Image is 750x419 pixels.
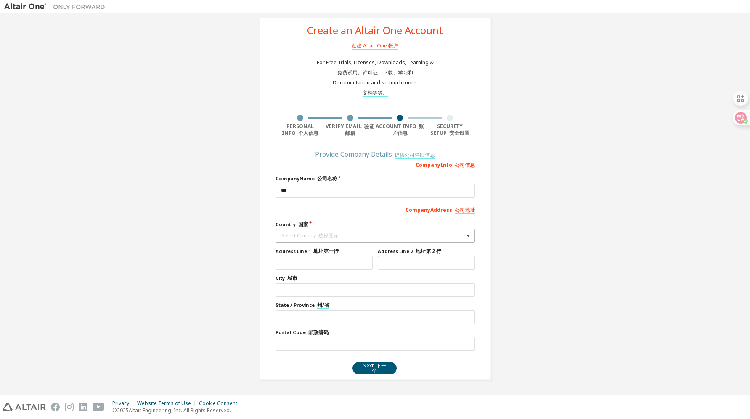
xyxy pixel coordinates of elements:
[281,233,464,238] div: Select Country
[325,123,375,137] div: Verify Email
[276,221,475,228] label: Country
[276,158,475,171] div: Company Info
[276,248,373,255] label: Address Line 1
[449,129,469,137] font: 安全设置
[93,403,105,411] img: youtube.svg
[455,161,475,169] font: 公司信息
[363,89,388,97] font: 文档等等。
[455,206,475,214] font: 公司地址
[307,25,443,54] div: Create an Altair One Account
[375,123,425,137] div: Account Info
[425,123,475,137] div: Security Setup
[345,123,374,137] font: 验证邮箱
[313,248,339,255] font: 地址第一行
[276,275,475,282] label: City
[79,403,87,411] img: linkedin.svg
[276,123,326,137] div: Personal Info
[276,329,475,336] label: Postal Code
[112,400,137,407] div: Privacy
[65,403,74,411] img: instagram.svg
[318,232,339,240] font: 选择国家
[276,302,475,308] label: State / Province
[308,329,329,336] font: 邮政编码
[112,407,242,414] p: © 2025 Altair Engineering, Inc. All Rights Reserved.
[298,129,318,137] font: 个人信息
[276,152,475,158] div: Provide Company Details
[352,42,398,50] font: 创建 Altair One 帐户
[3,403,46,411] img: altair_logo.svg
[4,3,109,11] img: Altair One
[337,69,413,76] font: 免费试用、许可证、下载、学习和
[392,123,424,137] font: 账户信息
[395,151,435,159] font: 提供公司详细信息
[51,403,60,411] img: facebook.svg
[372,362,386,374] font: 下一个
[317,175,337,182] font: 公司名称
[298,221,308,228] font: 国家
[352,362,397,374] button: Next 下一个
[317,301,329,309] font: 州/省
[137,400,199,407] div: Website Terms of Use
[199,400,242,407] div: Cookie Consent
[378,248,475,255] label: Address Line 2
[276,175,475,182] label: Company Name
[416,248,441,255] font: 地址第 2 行
[276,203,475,216] div: Company Address
[317,59,434,100] div: For Free Trials, Licenses, Downloads, Learning & Documentation and so much more.
[287,274,297,282] font: 城市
